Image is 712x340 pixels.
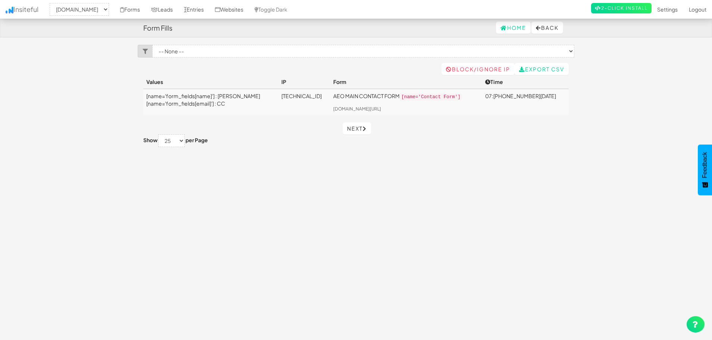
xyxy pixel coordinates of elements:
label: per Page [185,136,208,144]
a: Home [496,22,531,34]
button: Back [531,22,563,34]
a: [TECHNICAL_ID] [281,93,322,99]
a: Next [343,122,371,134]
p: AEO MAIN CONTACT FORM [333,92,479,101]
span: Feedback [702,152,708,178]
th: Values [143,75,278,89]
td: [name='form_fields[name]'] : [PERSON_NAME] [name='form_fields[email]'] : CC [143,89,278,115]
img: icon.png [6,7,13,13]
a: Block/Ignore IP [441,63,515,75]
label: Show [143,136,157,144]
h4: Form Fills [143,24,172,32]
code: [name='Contact Form'] [400,94,462,100]
th: Time [482,75,569,89]
td: 07:[PHONE_NUMBER][DATE] [482,89,569,115]
th: Form [330,75,482,89]
a: 2-Click Install [591,3,652,13]
button: Feedback - Show survey [698,144,712,195]
a: Export CSV [515,63,569,75]
th: IP [278,75,331,89]
a: [DOMAIN_NAME][URL] [333,106,381,112]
